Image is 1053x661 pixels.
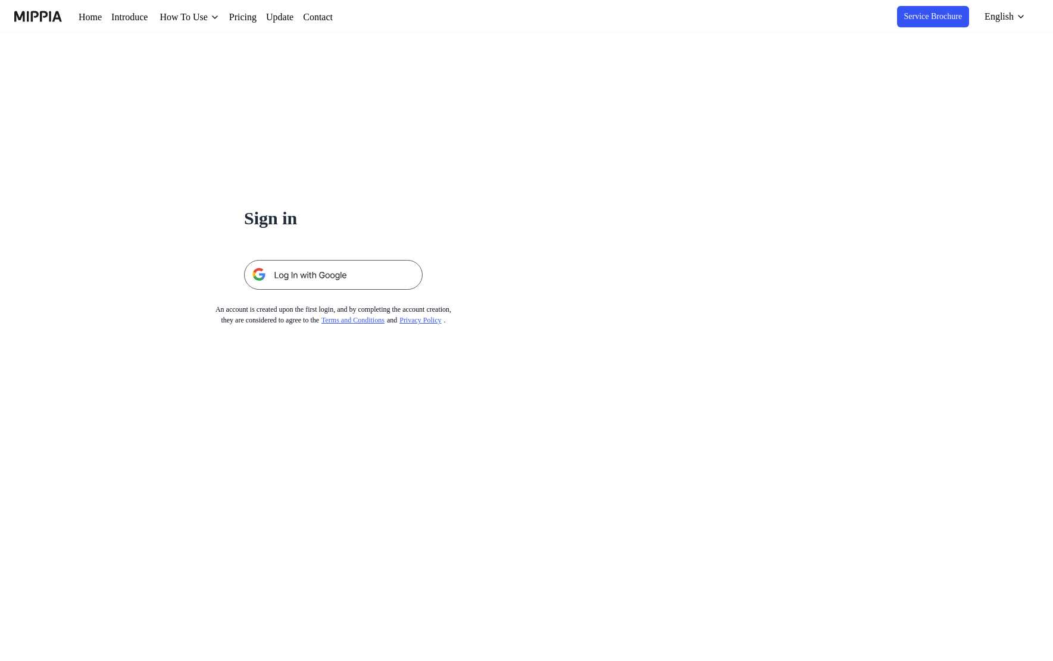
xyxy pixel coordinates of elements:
button: Service Brochure [888,6,968,27]
a: Pricing [243,10,273,24]
a: Privacy Policy [414,316,460,324]
div: English [981,10,1016,24]
a: Update [282,10,314,24]
button: English [974,5,1033,29]
div: How To Use [166,10,224,24]
a: Home [79,10,104,24]
button: How To Use [166,10,233,24]
a: Contact [324,10,360,24]
img: down [224,12,233,22]
div: An account is created upon the first login, and by completing the account creation, they are cons... [196,304,471,325]
a: Terms and Conditions [323,316,396,324]
a: Introduce [114,10,157,24]
h1: Sign in [244,205,423,231]
img: 구글 로그인 버튼 [244,260,423,290]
